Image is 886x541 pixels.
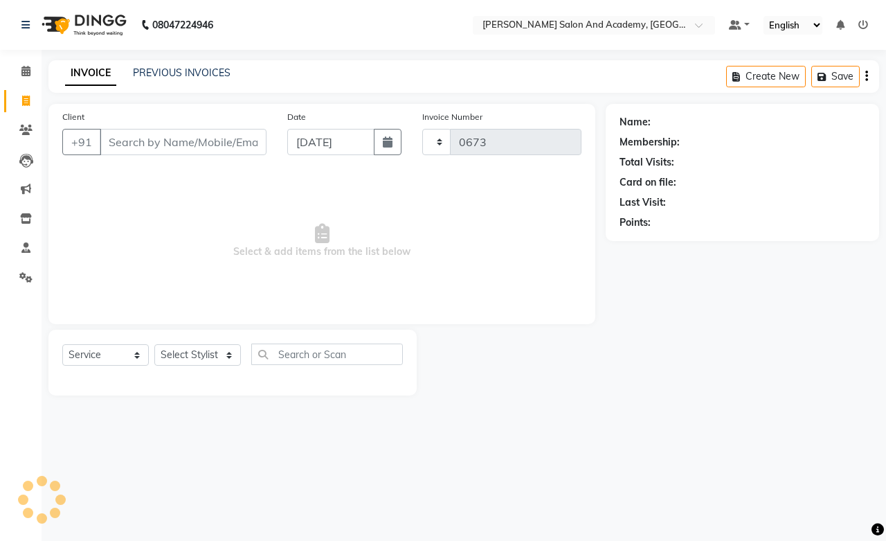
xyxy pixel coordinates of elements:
div: Membership: [620,135,680,150]
img: logo [35,6,130,44]
div: Total Visits: [620,155,674,170]
button: Create New [726,66,806,87]
div: Points: [620,215,651,230]
div: Name: [620,115,651,130]
label: Client [62,111,84,123]
label: Date [287,111,306,123]
b: 08047224946 [152,6,213,44]
span: Select & add items from the list below [62,172,581,310]
a: PREVIOUS INVOICES [133,66,230,79]
button: +91 [62,129,101,155]
input: Search or Scan [251,344,403,365]
label: Invoice Number [422,111,482,123]
a: INVOICE [65,61,116,86]
button: Save [811,66,860,87]
div: Card on file: [620,175,676,190]
div: Last Visit: [620,195,666,210]
input: Search by Name/Mobile/Email/Code [100,129,266,155]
